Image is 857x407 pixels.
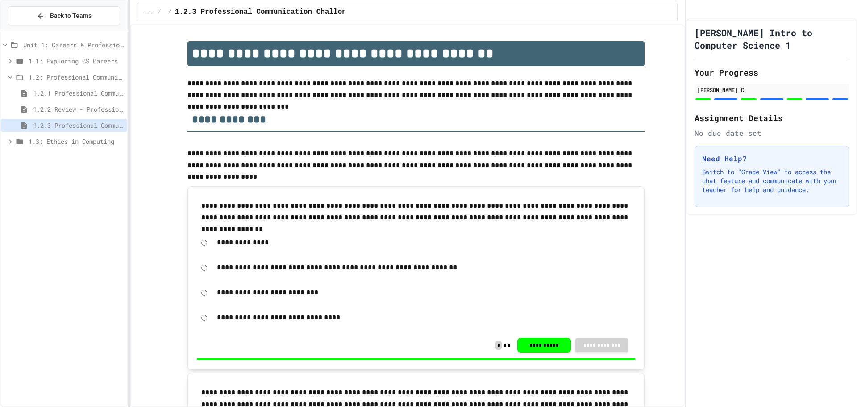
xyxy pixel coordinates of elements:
[168,8,171,16] span: /
[29,72,124,82] span: 1.2: Professional Communication
[697,86,846,94] div: [PERSON_NAME] C
[145,8,154,16] span: ...
[29,137,124,146] span: 1.3: Ethics in Computing
[158,8,161,16] span: /
[695,66,849,79] h2: Your Progress
[33,88,124,98] span: 1.2.1 Professional Communication
[702,168,841,194] p: Switch to "Grade View" to access the chat feature and communicate with your teacher for help and ...
[695,26,849,51] h1: [PERSON_NAME] Intro to Computer Science 1
[29,56,124,66] span: 1.1: Exploring CS Careers
[23,40,124,50] span: Unit 1: Careers & Professionalism
[8,6,120,25] button: Back to Teams
[695,112,849,124] h2: Assignment Details
[175,7,355,17] span: 1.2.3 Professional Communication Challenge
[33,121,124,130] span: 1.2.3 Professional Communication Challenge
[702,153,841,164] h3: Need Help?
[33,105,124,114] span: 1.2.2 Review - Professional Communication
[50,11,92,21] span: Back to Teams
[695,128,849,138] div: No due date set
